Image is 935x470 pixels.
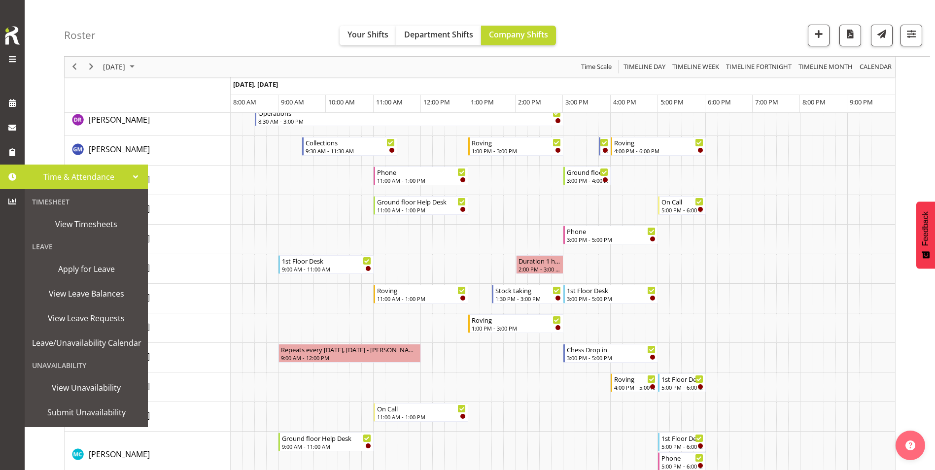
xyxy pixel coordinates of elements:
[281,344,418,354] div: Repeats every [DATE], [DATE] - [PERSON_NAME]
[65,136,231,166] td: Gabriel McKay Smith resource
[808,25,830,46] button: Add a new shift
[282,442,371,450] div: 9:00 AM - 11:00 AM
[565,98,589,106] span: 3:00 PM
[100,57,140,77] div: September 11, 2025
[233,80,278,89] span: [DATE], [DATE]
[563,344,658,363] div: Lynette Lockett"s event - Chess Drop in Begin From Thursday, September 11, 2025 at 3:00:00 PM GMT...
[839,25,861,46] button: Download a PDF of the roster for the current day
[611,373,658,392] div: Marion Hawkes"s event - Roving Begin From Thursday, September 11, 2025 at 4:00:00 PM GMT+12:00 En...
[27,212,145,236] a: View Timesheets
[27,400,145,425] a: Submit Unavailability
[671,61,720,73] span: Timeline Week
[377,167,466,177] div: Phone
[302,137,397,156] div: Gabriel McKay Smith"s event - Collections Begin From Thursday, September 11, 2025 at 9:30:00 AM G...
[563,226,658,244] div: Jill Harpur"s event - Phone Begin From Thursday, September 11, 2025 at 3:00:00 PM GMT+12:00 Ends ...
[281,354,418,362] div: 9:00 AM - 12:00 PM
[102,61,139,73] button: September 2025
[567,344,656,354] div: Chess Drop in
[916,201,935,269] button: Feedback - Show survey
[660,98,684,106] span: 5:00 PM
[66,57,83,77] div: previous period
[661,206,703,214] div: 5:00 PM - 6:00 PM
[661,442,703,450] div: 5:00 PM - 6:00 PM
[340,26,396,45] button: Your Shifts
[306,147,395,155] div: 9:30 AM - 11:30 AM
[858,61,894,73] button: Month
[468,314,563,333] div: Linda Cooper"s event - Roving Begin From Thursday, September 11, 2025 at 1:00:00 PM GMT+12:00 End...
[905,440,915,450] img: help-xxl-2.png
[377,176,466,184] div: 11:00 AM - 1:00 PM
[567,235,656,243] div: 3:00 PM - 5:00 PM
[602,137,608,147] div: New book tagging
[725,61,794,73] button: Fortnight
[622,61,667,73] button: Timeline Day
[850,98,873,106] span: 9:00 PM
[404,29,473,40] span: Department Shifts
[489,29,548,40] span: Company Shifts
[306,137,395,147] div: Collections
[623,61,666,73] span: Timeline Day
[27,331,145,355] a: Leave/Unavailability Calendar
[27,375,145,400] a: View Unavailability
[2,25,22,46] img: Rosterit icon logo
[32,311,140,326] span: View Leave Requests
[89,448,150,460] a: [PERSON_NAME]
[921,211,930,246] span: Feedback
[377,413,466,421] div: 11:00 AM - 1:00 PM
[281,98,304,106] span: 9:00 AM
[602,147,608,155] div: 3:45 PM - 4:00 PM
[472,324,561,332] div: 1:00 PM - 3:00 PM
[871,25,893,46] button: Send a list of all shifts for the selected filtered period to all rostered employees.
[65,106,231,136] td: Debra Robinson resource
[614,374,656,384] div: Roving
[32,217,140,232] span: View Timesheets
[797,61,855,73] button: Timeline Month
[563,285,658,303] div: Kaela Harley"s event - 1st Floor Desk Begin From Thursday, September 11, 2025 at 3:00:00 PM GMT+1...
[563,167,611,185] div: Glen Tomlinson"s event - Ground floor Help Desk Begin From Thursday, September 11, 2025 at 3:00:0...
[580,61,613,73] span: Time Scale
[282,265,371,273] div: 9:00 AM - 11:00 AM
[661,374,703,384] div: 1st Floor Desk
[495,285,560,295] div: Stock taking
[802,98,826,106] span: 8:00 PM
[614,383,656,391] div: 4:00 PM - 5:00 PM
[64,30,96,41] h4: Roster
[27,355,145,375] div: Unavailability
[423,98,450,106] span: 12:00 PM
[377,403,466,413] div: On Call
[27,236,145,257] div: Leave
[27,306,145,331] a: View Leave Requests
[374,167,469,185] div: Glen Tomlinson"s event - Phone Begin From Thursday, September 11, 2025 at 11:00:00 AM GMT+12:00 E...
[614,137,703,147] div: Roving
[27,192,145,212] div: Timesheet
[89,144,150,155] span: [PERSON_NAME]
[900,25,922,46] button: Filter Shifts
[516,255,563,274] div: Jillian Hunter"s event - Duration 1 hours - Jillian Hunter Begin From Thursday, September 11, 202...
[282,433,371,443] div: Ground floor Help Desk
[377,206,466,214] div: 11:00 AM - 1:00 PM
[68,61,81,73] button: Previous
[374,196,469,215] div: Grace Roscoe-Squires"s event - Ground floor Help Desk Begin From Thursday, September 11, 2025 at ...
[32,405,140,420] span: Submit Unavailability
[89,143,150,155] a: [PERSON_NAME]
[472,147,561,155] div: 1:00 PM - 3:00 PM
[83,57,100,77] div: next period
[797,61,854,73] span: Timeline Month
[661,197,703,206] div: On Call
[377,197,466,206] div: Ground floor Help Desk
[661,433,703,443] div: 1st Floor Desk
[658,433,705,451] div: Michelle Cunningham"s event - 1st Floor Desk Begin From Thursday, September 11, 2025 at 5:00:00 P...
[27,257,145,281] a: Apply for Leave
[374,403,469,422] div: Marion van Voornveld"s event - On Call Begin From Thursday, September 11, 2025 at 11:00:00 AM GMT...
[599,137,611,156] div: Gabriel McKay Smith"s event - New book tagging Begin From Thursday, September 11, 2025 at 3:45:00...
[25,165,148,189] a: Time & Attendance
[472,137,561,147] div: Roving
[102,61,126,73] span: [DATE]
[255,107,563,126] div: Debra Robinson"s event - Operations Begin From Thursday, September 11, 2025 at 8:30:00 AM GMT+12:...
[658,196,705,215] div: Grace Roscoe-Squires"s event - On Call Begin From Thursday, September 11, 2025 at 5:00:00 PM GMT+...
[708,98,731,106] span: 6:00 PM
[85,61,98,73] button: Next
[518,98,541,106] span: 2:00 PM
[32,380,140,395] span: View Unavailability
[89,114,150,125] span: [PERSON_NAME]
